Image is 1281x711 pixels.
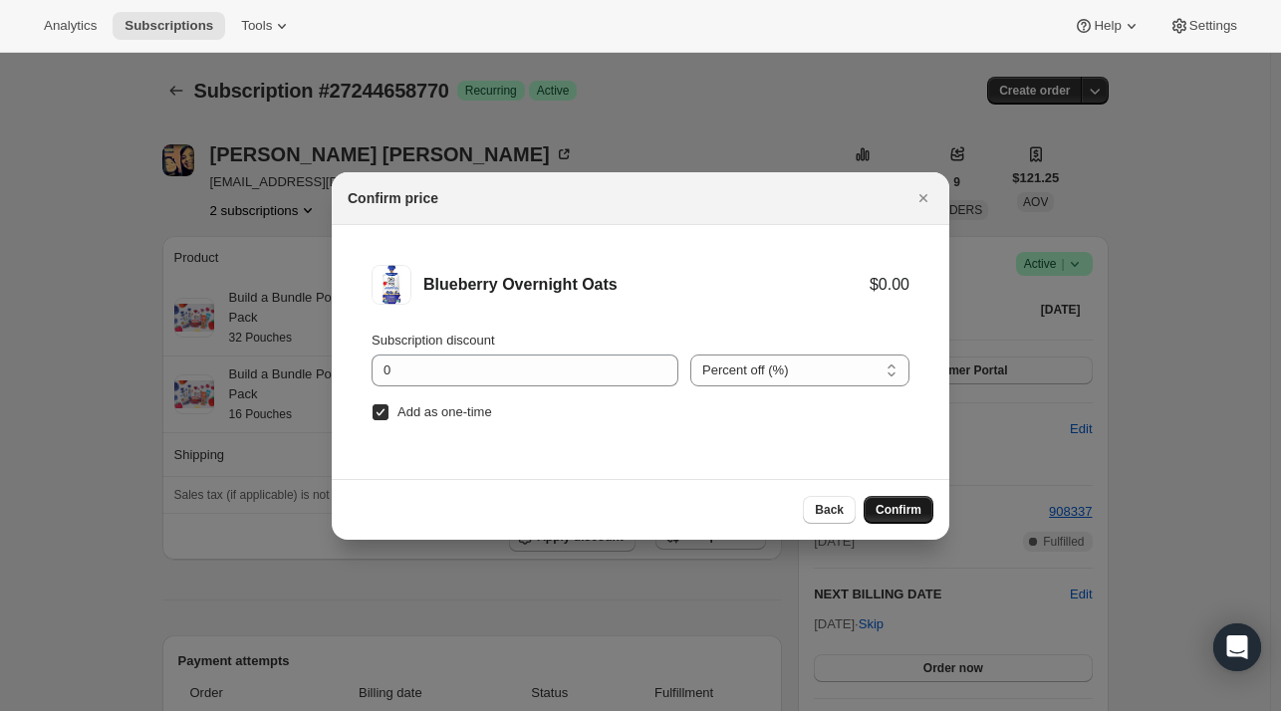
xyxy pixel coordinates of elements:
[348,188,438,208] h2: Confirm price
[229,12,304,40] button: Tools
[32,12,109,40] button: Analytics
[372,333,495,348] span: Subscription discount
[1062,12,1153,40] button: Help
[397,404,492,419] span: Add as one-time
[113,12,225,40] button: Subscriptions
[1213,623,1261,671] div: Open Intercom Messenger
[44,18,97,34] span: Analytics
[815,502,844,518] span: Back
[125,18,213,34] span: Subscriptions
[876,502,921,518] span: Confirm
[909,184,937,212] button: Close
[803,496,856,524] button: Back
[1189,18,1237,34] span: Settings
[423,275,870,295] div: Blueberry Overnight Oats
[1157,12,1249,40] button: Settings
[864,496,933,524] button: Confirm
[241,18,272,34] span: Tools
[372,265,411,305] img: Blueberry Overnight Oats
[1094,18,1121,34] span: Help
[870,275,909,295] div: $0.00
